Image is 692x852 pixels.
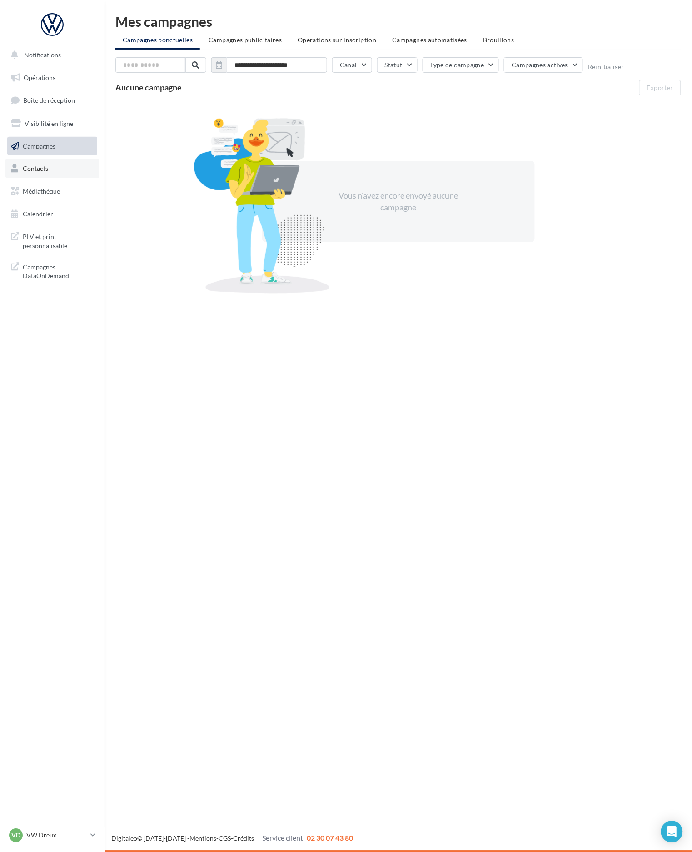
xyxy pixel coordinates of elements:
span: Campagnes [23,142,55,149]
span: PLV et print personnalisable [23,230,94,250]
a: VD VW Dreux [7,827,97,844]
span: Aucune campagne [115,82,182,92]
a: Opérations [5,68,99,87]
button: Exporter [639,80,681,95]
span: Campagnes automatisées [393,36,468,44]
span: Médiathèque [23,187,60,195]
span: Contacts [23,164,48,172]
span: Campagnes DataOnDemand [23,261,94,280]
button: Statut [377,57,418,73]
span: Opérations [24,74,55,81]
button: Notifications [5,45,95,65]
a: Campagnes [5,137,99,156]
a: Digitaleo [111,835,137,842]
span: VD [11,831,20,840]
a: Boîte de réception [5,90,99,110]
div: Mes campagnes [115,15,681,28]
button: Canal [332,57,372,73]
button: Réinitialiser [588,63,624,70]
span: Campagnes publicitaires [209,36,282,44]
a: PLV et print personnalisable [5,227,99,254]
button: Campagnes actives [504,57,583,73]
a: Contacts [5,159,99,178]
span: Notifications [24,51,61,59]
span: Operations sur inscription [298,36,376,44]
a: Calendrier [5,204,99,224]
a: Mentions [189,835,216,842]
span: Brouillons [483,36,514,44]
span: Service client [262,834,303,842]
div: Vous n'avez encore envoyé aucune campagne [320,190,477,213]
p: VW Dreux [26,831,87,840]
a: Visibilité en ligne [5,114,99,133]
a: Médiathèque [5,182,99,201]
a: Crédits [233,835,254,842]
a: CGS [219,835,231,842]
div: Open Intercom Messenger [661,821,683,843]
span: Campagnes actives [512,61,568,69]
span: 02 30 07 43 80 [307,834,353,842]
span: Boîte de réception [23,96,75,104]
span: © [DATE]-[DATE] - - - [111,835,353,842]
a: Campagnes DataOnDemand [5,257,99,284]
span: Calendrier [23,210,53,218]
button: Type de campagne [423,57,499,73]
span: Visibilité en ligne [25,120,73,127]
